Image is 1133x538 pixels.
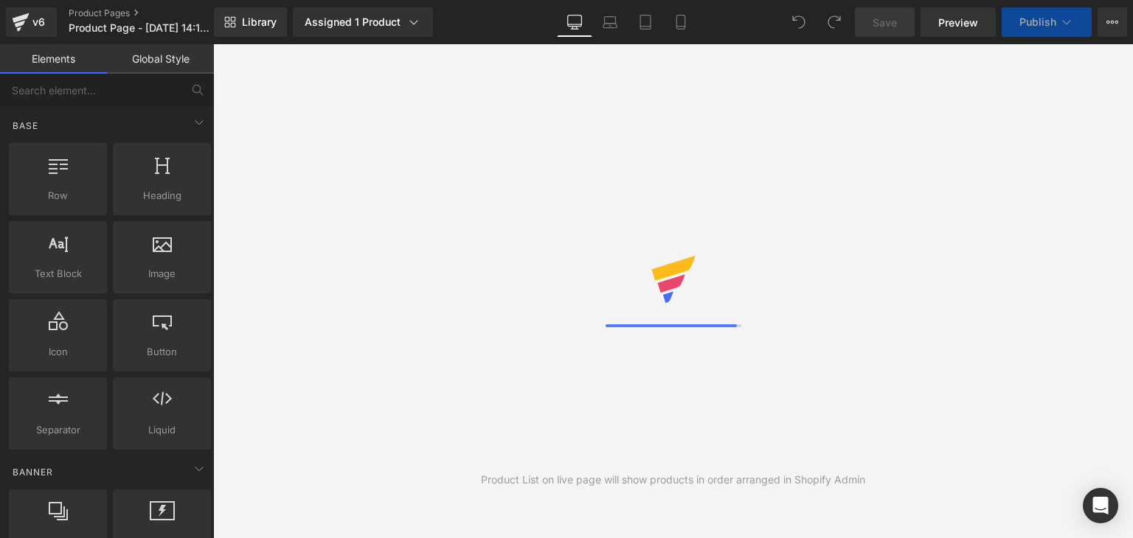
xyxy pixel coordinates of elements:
button: Redo [820,7,849,37]
span: Base [11,119,40,133]
a: Preview [921,7,996,37]
button: More [1098,7,1127,37]
span: Heading [117,188,207,203]
span: Text Block [13,266,103,282]
div: Product List on live page will show products in order arranged in Shopify Admin [481,472,865,488]
div: Assigned 1 Product [305,15,421,29]
a: Global Style [107,44,214,74]
span: Preview [938,15,978,30]
a: Desktop [557,7,592,37]
a: v6 [6,7,57,37]
span: Row [13,188,103,203]
span: Image [117,266,207,282]
span: Save [873,15,897,30]
button: Undo [784,7,814,37]
span: Liquid [117,422,207,438]
a: New Library [214,7,287,37]
a: Laptop [592,7,628,37]
span: Publish [1019,16,1056,28]
span: Separator [13,422,103,438]
span: Product Page - [DATE] 14:18:34 [69,22,210,34]
span: Library [242,15,277,29]
span: Icon [13,344,103,360]
a: Product Pages [69,7,238,19]
a: Tablet [628,7,663,37]
button: Publish [1002,7,1092,37]
span: Button [117,344,207,360]
div: v6 [30,13,48,32]
span: Banner [11,465,55,479]
a: Mobile [663,7,699,37]
div: Open Intercom Messenger [1083,488,1118,523]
